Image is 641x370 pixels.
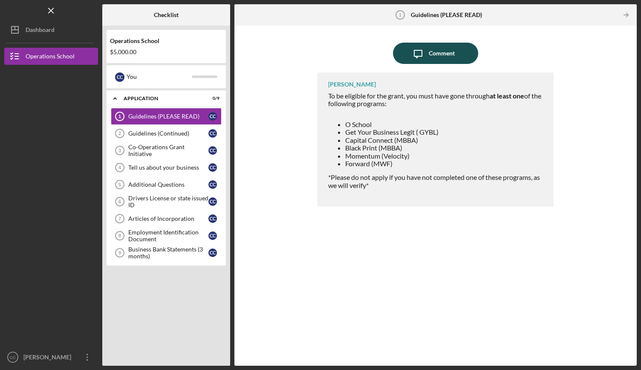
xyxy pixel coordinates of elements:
[345,152,410,160] span: Momentum (Velocity)
[128,246,208,260] div: Business Bank Statements (3 months)
[208,163,217,172] div: C C
[4,21,98,38] button: Dashboard
[124,96,198,101] div: Application
[204,96,219,101] div: 0 / 9
[118,165,121,170] tspan: 4
[26,48,75,67] div: Operations School
[118,131,121,136] tspan: 2
[128,215,208,222] div: Articles of Incorporation
[4,48,98,65] button: Operations School
[111,159,222,176] a: 4Tell us about your businessCC
[345,159,393,168] span: Forward (MWF)
[128,164,208,171] div: Tell us about your business
[118,148,121,153] tspan: 3
[345,128,439,136] span: Get Your Business Legit ( GYBL)
[111,142,222,159] a: 3Co-Operations Grant InitiativeCC
[111,108,222,125] a: 1Guidelines (PLEASE READ)CC
[128,144,208,157] div: Co-Operations Grant Initiative
[154,12,179,18] b: Checklist
[208,231,217,240] div: C C
[490,92,524,100] strong: at least one
[128,195,208,208] div: Drivers License or state issued ID
[111,244,222,261] a: 9Business Bank Statements (3 months)CC
[429,43,455,64] div: Comment
[208,180,217,189] div: C C
[111,193,222,210] a: 6Drivers License or state issued IDCC
[328,92,541,107] span: To be eligible for the grant, you must have gone through of the following programs:
[128,181,208,188] div: Additional Questions
[345,136,418,144] span: Capital Connect (MBBA)
[328,81,376,88] div: [PERSON_NAME]
[208,249,217,257] div: C C
[118,114,121,119] tspan: 1
[208,112,217,121] div: C C
[118,199,121,204] tspan: 6
[411,12,482,18] b: Guidelines (PLEASE READ)
[345,144,402,152] span: Black Print (MBBA)
[128,229,208,243] div: Employment Identification Document
[111,210,222,227] a: 7Articles of IncorporationCC
[208,197,217,206] div: C C
[398,12,401,17] tspan: 1
[208,129,217,138] div: C C
[128,113,208,120] div: Guidelines (PLEASE READ)
[111,125,222,142] a: 2Guidelines (Continued)CC
[26,21,55,40] div: Dashboard
[10,355,16,360] text: CC
[118,216,121,221] tspan: 7
[115,72,124,82] div: C C
[118,250,121,255] tspan: 9
[208,146,217,155] div: C C
[128,130,208,137] div: Guidelines (Continued)
[21,349,77,368] div: [PERSON_NAME]
[127,69,192,84] div: You
[345,120,372,128] span: O School
[118,182,121,187] tspan: 5
[4,349,98,366] button: CC[PERSON_NAME]
[328,173,540,189] span: *Please do not apply if you have not completed one of these programs, as we will verify*
[118,233,121,238] tspan: 8
[208,214,217,223] div: C C
[393,43,478,64] button: Comment
[110,38,222,44] div: Operations School
[111,227,222,244] a: 8Employment Identification DocumentCC
[110,49,222,55] div: $5,000.00
[111,176,222,193] a: 5Additional QuestionsCC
